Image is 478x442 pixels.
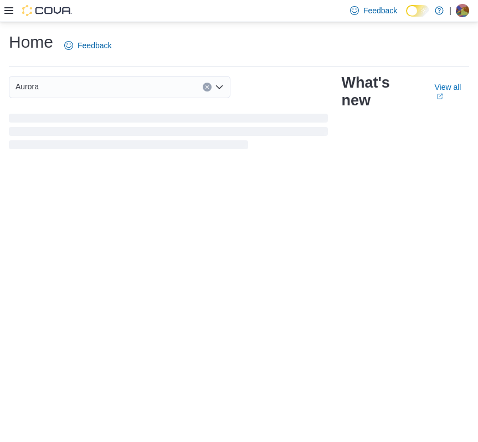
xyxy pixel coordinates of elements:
[203,83,212,92] button: Clear input
[456,4,469,17] div: Tanya Teljega
[436,93,443,100] svg: External link
[434,83,469,100] a: View allExternal link
[9,31,53,53] h1: Home
[215,83,224,92] button: Open list of options
[363,5,397,16] span: Feedback
[449,4,451,17] p: |
[16,80,39,93] span: Aurora
[406,5,429,17] input: Dark Mode
[22,5,72,16] img: Cova
[9,116,328,151] span: Loading
[60,34,116,57] a: Feedback
[78,40,111,51] span: Feedback
[341,74,421,109] h2: What's new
